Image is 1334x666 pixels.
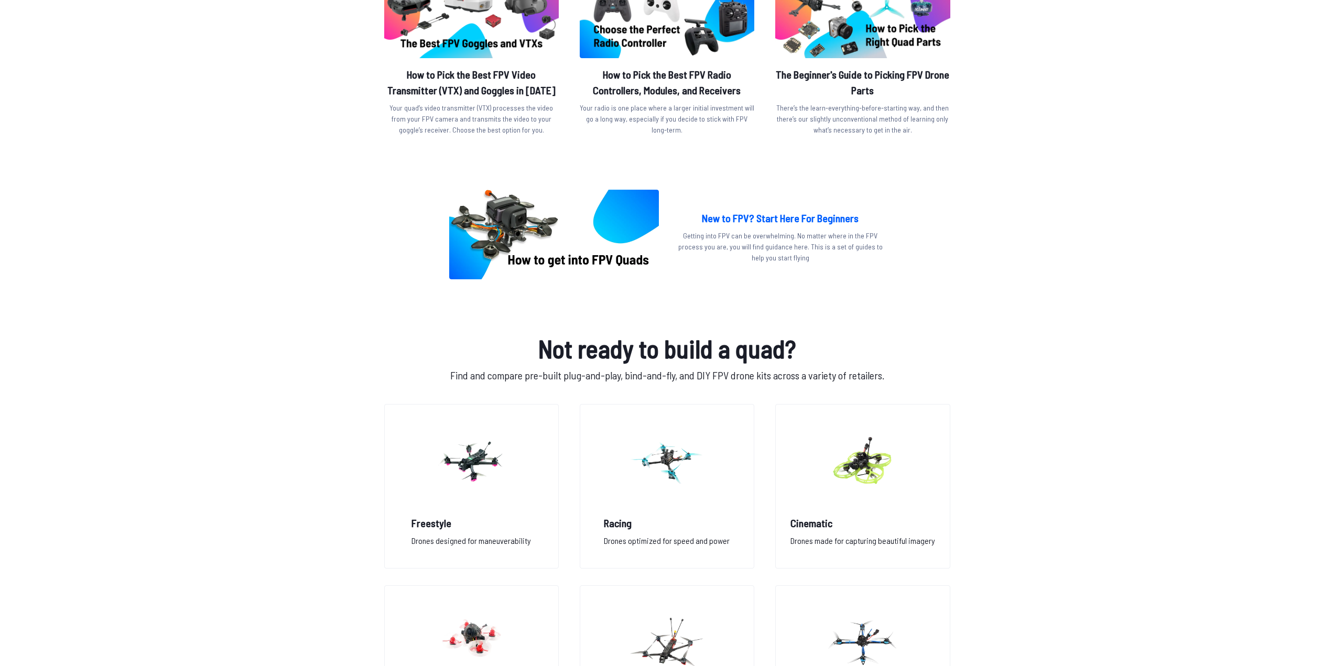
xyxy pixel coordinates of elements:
p: Drones designed for maneuverability [411,534,531,555]
h2: Freestyle [411,516,531,530]
a: image of categoryCinematicDrones made for capturing beautiful imagery [775,404,950,569]
p: Getting into FPV can be overwhelming. No matter where in the FPV process you are, you will find g... [676,230,885,263]
h2: How to Pick the Best FPV Radio Controllers, Modules, and Receivers [580,67,754,98]
img: image of category [629,415,704,507]
p: Your quad’s video transmitter (VTX) processes the video from your FPV camera and transmits the vi... [384,102,559,135]
img: image of category [825,415,901,507]
p: Find and compare pre-built plug-and-play, bind-and-fly, and DIY FPV drone kits across a variety o... [382,367,952,383]
a: image of categoryRacingDrones optimized for speed and power [580,404,754,569]
h2: Cinematic [790,516,935,530]
a: image of categoryFreestyleDrones designed for maneuverability [384,404,559,569]
img: image of post [449,190,659,279]
h2: How to Pick the Best FPV Video Transmitter (VTX) and Goggles in [DATE] [384,67,559,98]
h2: New to FPV? Start Here For Beginners [676,210,885,226]
h2: The Beginner's Guide to Picking FPV Drone Parts [775,67,950,98]
img: image of category [433,415,509,507]
a: image of postNew to FPV? Start Here For BeginnersGetting into FPV can be overwhelming. No matter ... [449,190,885,279]
p: Your radio is one place where a larger initial investment will go a long way, especially if you d... [580,102,754,135]
p: There’s the learn-everything-before-starting way, and then there’s our slightly unconventional me... [775,102,950,135]
p: Drones optimized for speed and power [604,534,730,555]
h2: Racing [604,516,730,530]
p: Drones made for capturing beautiful imagery [790,534,935,555]
h1: Not ready to build a quad? [382,330,952,367]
